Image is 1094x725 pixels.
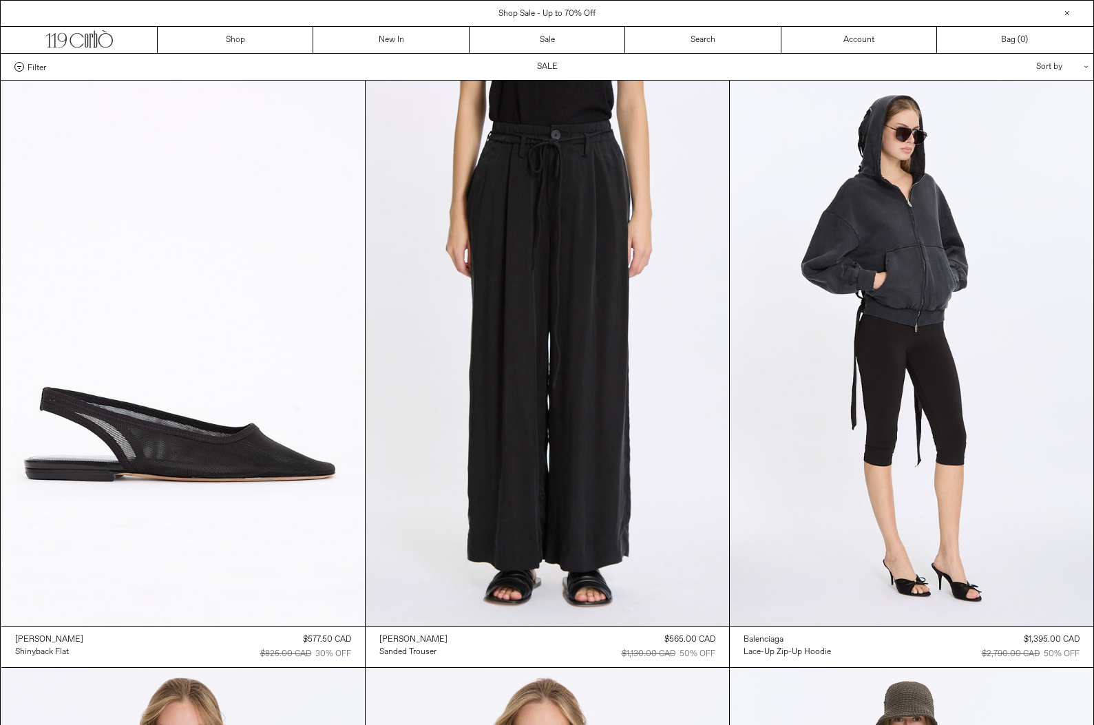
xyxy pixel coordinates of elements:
[15,634,83,646] div: [PERSON_NAME]
[744,634,783,646] div: Balenciaga
[313,27,469,53] a: New In
[379,634,448,646] div: [PERSON_NAME]
[781,27,937,53] a: Account
[1020,34,1025,45] span: 0
[15,633,83,646] a: [PERSON_NAME]
[1,81,365,626] img: Dries Van Noten Shinyback Flat
[937,27,1093,53] a: Bag ()
[680,648,715,660] div: 50% OFF
[744,646,831,658] a: Lace-Up Zip-Up Hoodie
[982,648,1040,660] div: $2,790.00 CAD
[625,27,781,53] a: Search
[315,648,351,660] div: 30% OFF
[730,81,1093,626] img: Balenciaga Lace-Up Zip-Up Hoodie
[379,647,436,658] div: Sanded Trouser
[744,633,831,646] a: Balenciaga
[379,646,448,658] a: Sanded Trouser
[15,647,69,658] div: Shinyback Flat
[15,646,83,658] a: Shinyback Flat
[1020,34,1028,46] span: )
[664,633,715,646] div: $565.00 CAD
[622,648,675,660] div: $1,130.00 CAD
[1044,648,1080,660] div: 50% OFF
[498,8,596,19] a: Shop Sale - Up to 70% Off
[1024,633,1080,646] div: $1,395.00 CAD
[158,27,313,53] a: Shop
[366,81,729,626] img: Lauren Manoogian Sanded Trouser
[260,648,311,660] div: $825.00 CAD
[303,633,351,646] div: $577.50 CAD
[28,62,46,72] span: Filter
[379,633,448,646] a: [PERSON_NAME]
[956,54,1080,80] div: Sort by
[470,27,625,53] a: Sale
